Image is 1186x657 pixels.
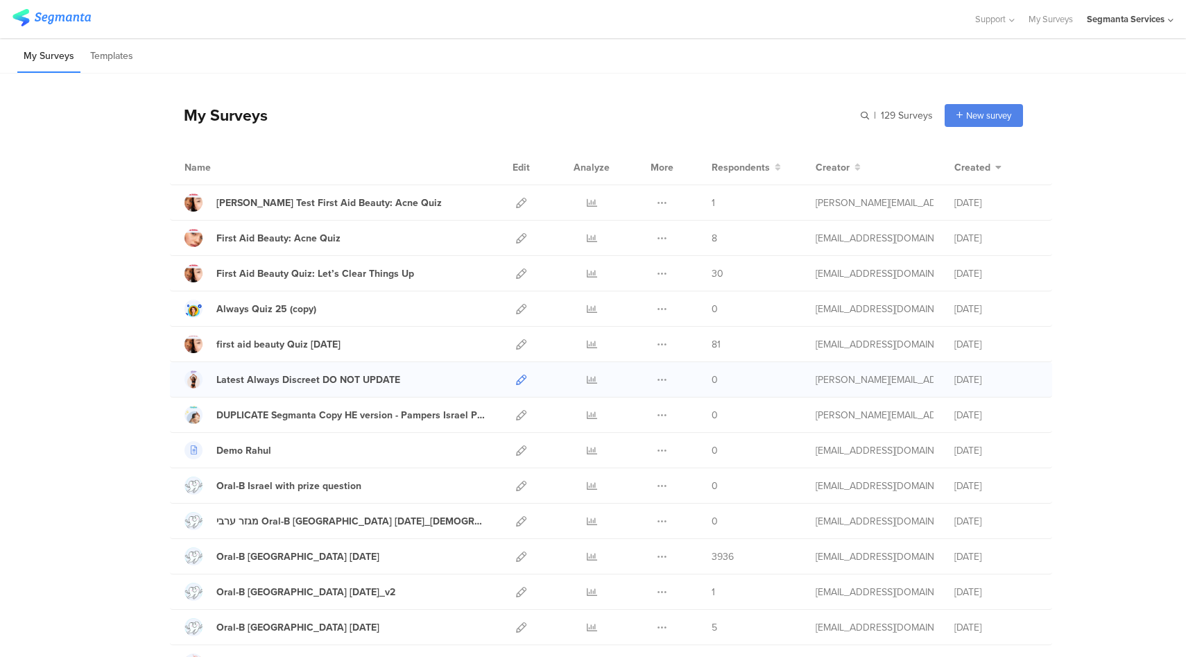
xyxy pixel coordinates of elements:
[954,196,1038,210] div: [DATE]
[184,618,379,636] a: Oral-B [GEOGRAPHIC_DATA] [DATE]
[184,194,442,212] a: [PERSON_NAME] Test First Aid Beauty: Acne Quiz
[1087,12,1164,26] div: Segmanta Services
[184,406,485,424] a: DUPLICATE Segmanta Copy HE version - Pampers Israel Product Recommender
[184,441,271,459] a: Demo Rahul
[84,40,139,73] li: Templates
[216,302,316,316] div: Always Quiz 25 (copy)
[184,229,341,247] a: First Aid Beauty: Acne Quiz
[216,585,395,599] div: Oral-B Israel Dec 2024_v2
[954,408,1038,423] div: [DATE]
[816,408,934,423] div: riel@segmanta.com
[816,160,861,175] button: Creator
[816,266,934,281] div: eliran@segmanta.com
[954,479,1038,493] div: [DATE]
[954,160,990,175] span: Created
[216,408,485,423] div: DUPLICATE Segmanta Copy HE version - Pampers Israel Product Recommender
[216,443,271,458] div: Demo Rahul
[881,108,933,123] span: 129 Surveys
[816,443,934,458] div: shai@segmanta.com
[954,620,1038,635] div: [DATE]
[216,266,414,281] div: First Aid Beauty Quiz: Let’s Clear Things Up
[954,549,1038,564] div: [DATE]
[816,585,934,599] div: shai@segmanta.com
[712,479,718,493] span: 0
[816,514,934,529] div: eliran@segmanta.com
[712,160,770,175] span: Respondents
[712,337,721,352] span: 81
[216,337,341,352] div: first aid beauty Quiz July 25
[184,160,268,175] div: Name
[571,150,612,185] div: Analyze
[184,512,485,530] a: מגזר ערבי Oral-B [GEOGRAPHIC_DATA] [DATE]_[DEMOGRAPHIC_DATA] Version
[816,479,934,493] div: shai@segmanta.com
[184,547,379,565] a: Oral-B [GEOGRAPHIC_DATA] [DATE]
[954,160,1002,175] button: Created
[816,231,934,246] div: channelle@segmanta.com
[975,12,1006,26] span: Support
[816,196,934,210] div: riel@segmanta.com
[184,583,395,601] a: Oral-B [GEOGRAPHIC_DATA] [DATE]_v2
[712,231,717,246] span: 8
[17,40,80,73] li: My Surveys
[954,443,1038,458] div: [DATE]
[954,337,1038,352] div: [DATE]
[966,109,1011,122] span: New survey
[712,585,715,599] span: 1
[712,514,718,529] span: 0
[170,103,268,127] div: My Surveys
[184,300,316,318] a: Always Quiz 25 (copy)
[216,620,379,635] div: Oral-B Israel Dec 2024
[816,620,934,635] div: eliran@segmanta.com
[647,150,677,185] div: More
[216,549,379,564] div: Oral-B Israel Dec 2024
[184,335,341,353] a: first aid beauty Quiz [DATE]
[954,585,1038,599] div: [DATE]
[954,514,1038,529] div: [DATE]
[216,479,361,493] div: Oral-B Israel with prize question
[712,443,718,458] span: 0
[216,196,442,210] div: Riel Test First Aid Beauty: Acne Quiz
[954,302,1038,316] div: [DATE]
[816,337,934,352] div: eliran@segmanta.com
[184,264,414,282] a: First Aid Beauty Quiz: Let’s Clear Things Up
[216,514,485,529] div: מגזר ערבי Oral-B Israel Dec 2024_Female Version
[184,370,400,389] a: Latest Always Discreet DO NOT UPDATE
[712,373,718,387] span: 0
[712,196,715,210] span: 1
[712,266,723,281] span: 30
[712,408,718,423] span: 0
[712,620,717,635] span: 5
[712,160,781,175] button: Respondents
[816,160,850,175] span: Creator
[506,150,536,185] div: Edit
[954,231,1038,246] div: [DATE]
[954,373,1038,387] div: [DATE]
[712,302,718,316] span: 0
[816,373,934,387] div: riel@segmanta.com
[12,9,91,26] img: segmanta logo
[712,549,734,564] span: 3936
[816,302,934,316] div: gillat@segmanta.com
[184,477,361,495] a: Oral-B Israel with prize question
[816,549,934,564] div: eliran@segmanta.com
[872,108,878,123] span: |
[954,266,1038,281] div: [DATE]
[216,231,341,246] div: First Aid Beauty: Acne Quiz
[216,373,400,387] div: Latest Always Discreet DO NOT UPDATE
